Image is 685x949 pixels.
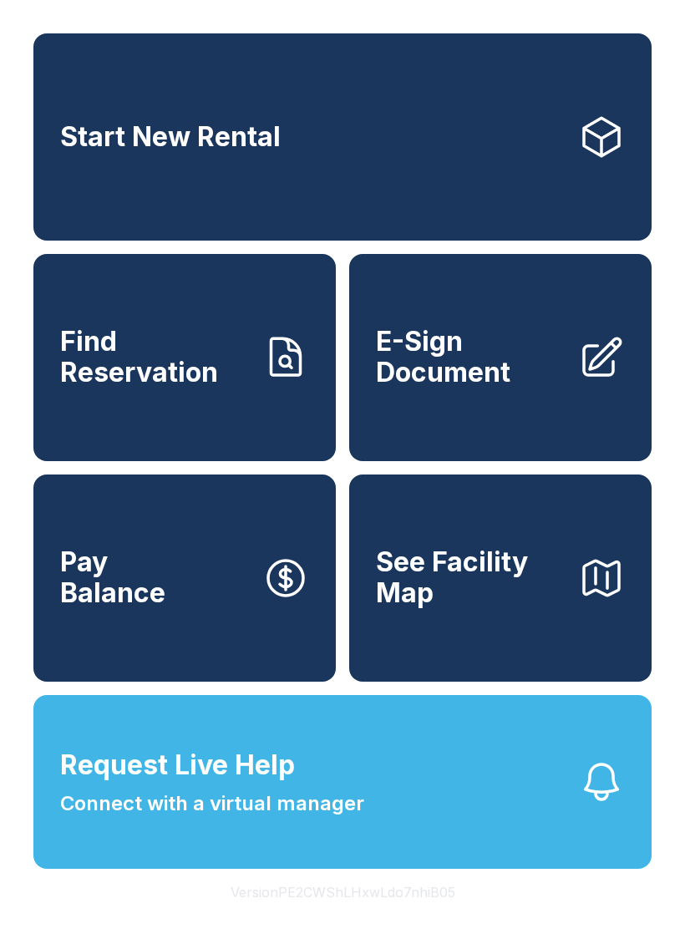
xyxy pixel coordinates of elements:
button: See Facility Map [349,474,652,682]
a: Find Reservation [33,254,336,461]
span: Connect with a virtual manager [60,789,364,819]
span: Find Reservation [60,327,249,388]
span: Pay Balance [60,547,165,608]
span: Start New Rental [60,122,281,153]
a: Start New Rental [33,33,652,241]
span: See Facility Map [376,547,565,608]
span: Request Live Help [60,745,295,785]
button: VersionPE2CWShLHxwLdo7nhiB05 [217,869,469,916]
a: PayBalance [33,474,336,682]
button: Request Live HelpConnect with a virtual manager [33,695,652,869]
span: E-Sign Document [376,327,565,388]
a: E-Sign Document [349,254,652,461]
